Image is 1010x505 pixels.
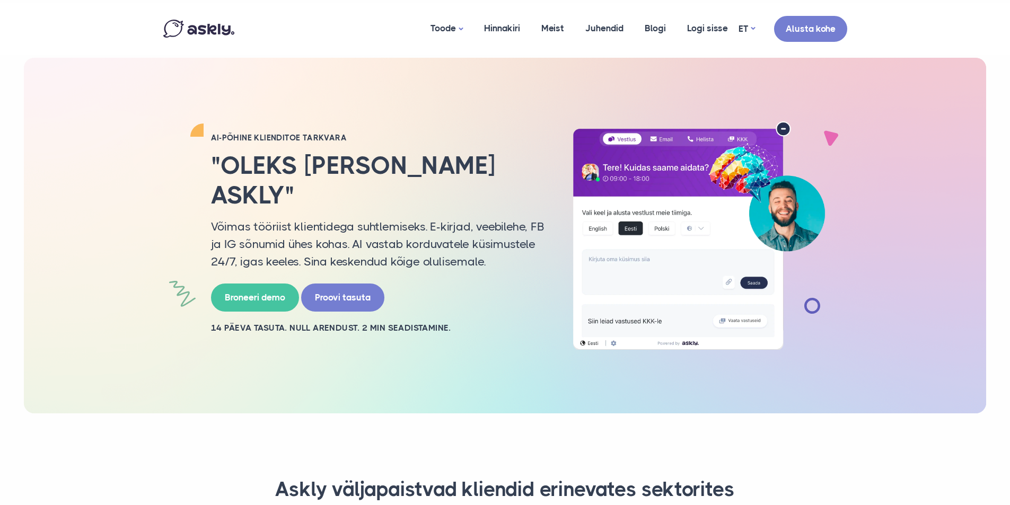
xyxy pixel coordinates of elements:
img: AI multilingual chat [561,121,837,350]
a: Meist [531,3,575,54]
p: Võimas tööriist klientidega suhtlemiseks. E-kirjad, veebilehe, FB ja IG sõnumid ühes kohas. AI va... [211,218,545,270]
a: Juhendid [575,3,634,54]
a: ET [739,21,755,37]
a: Proovi tasuta [301,283,384,312]
h3: Askly väljapaistvad kliendid erinevates sektorites [177,477,834,502]
h2: 14 PÄEVA TASUTA. NULL ARENDUST. 2 MIN SEADISTAMINE. [211,322,545,334]
a: Toode [420,3,473,55]
a: Logi sisse [677,3,739,54]
img: Askly [163,20,234,38]
a: Blogi [634,3,677,54]
a: Broneeri demo [211,283,299,312]
a: Hinnakiri [473,3,531,54]
h2: AI-PÕHINE KLIENDITOE TARKVARA [211,132,545,143]
a: Alusta kohe [774,16,847,42]
h2: "Oleks [PERSON_NAME] Askly" [211,151,545,209]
